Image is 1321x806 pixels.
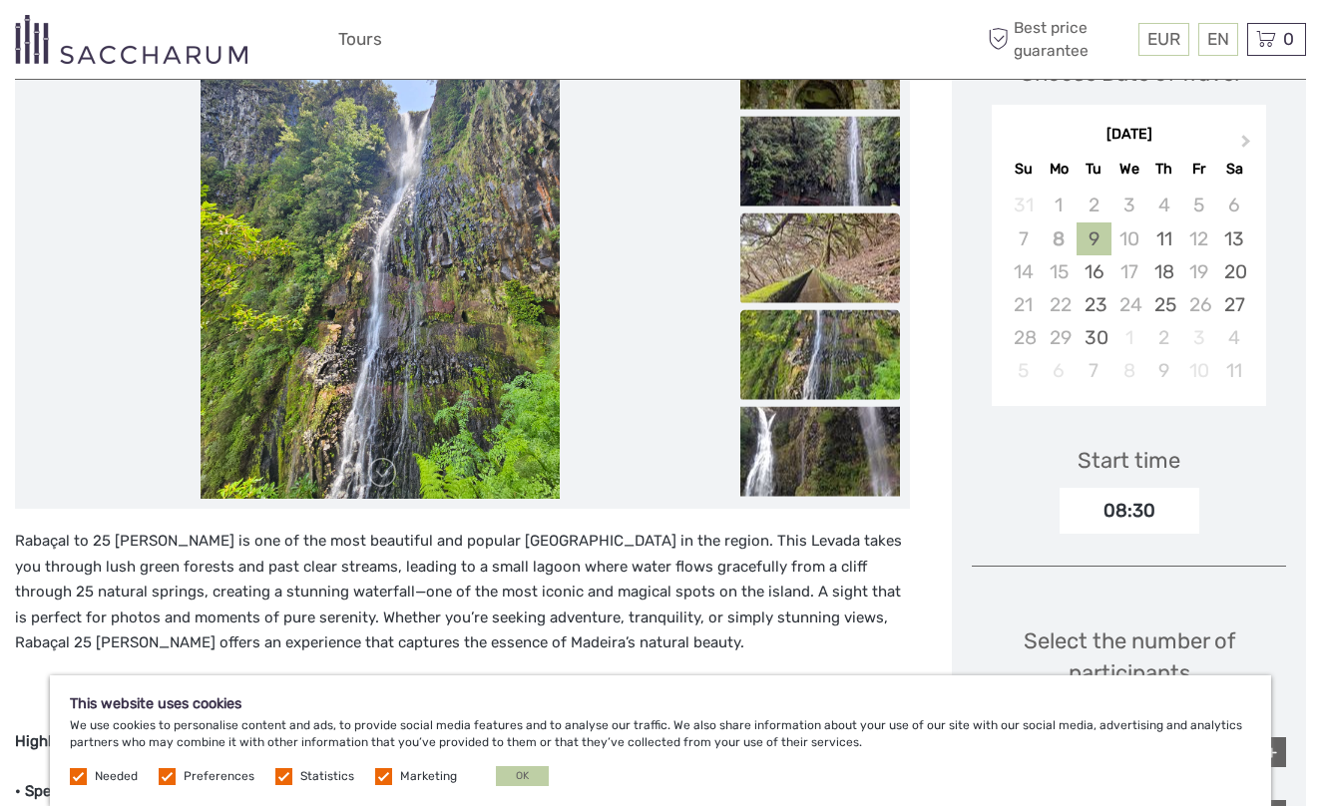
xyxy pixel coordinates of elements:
div: Not available Wednesday, October 1st, 2025 [1111,321,1146,354]
div: Not available Wednesday, September 3rd, 2025 [1111,189,1146,221]
label: Statistics [300,768,354,785]
div: We use cookies to personalise content and ads, to provide social media features and to analyse ou... [50,675,1271,806]
span: 0 [1280,29,1297,49]
div: Not available Monday, September 29th, 2025 [1042,321,1077,354]
div: Not available Monday, October 6th, 2025 [1042,354,1077,387]
div: Choose Tuesday, September 16th, 2025 [1077,255,1111,288]
div: Choose Saturday, September 20th, 2025 [1216,255,1251,288]
div: + [1256,737,1286,767]
div: Not available Monday, September 22nd, 2025 [1042,288,1077,321]
div: Choose Tuesday, September 9th, 2025 [1077,222,1111,255]
div: Select the number of participants [972,625,1286,716]
div: Not available Friday, September 19th, 2025 [1181,255,1216,288]
div: Choose Tuesday, September 30th, 2025 [1077,321,1111,354]
div: Not available Monday, September 1st, 2025 [1042,189,1077,221]
img: e9e03feab883489da6aa0ffe77191f7a_slider_thumbnail.jpeg [740,407,900,497]
div: Not available Sunday, August 31st, 2025 [1006,189,1041,221]
strong: Highlights [15,732,88,750]
div: Choose Thursday, September 18th, 2025 [1146,255,1181,288]
div: Choose Saturday, October 11th, 2025 [1216,354,1251,387]
div: Not available Monday, September 15th, 2025 [1042,255,1077,288]
div: Not available Friday, September 26th, 2025 [1181,288,1216,321]
div: Choose Saturday, October 4th, 2025 [1216,321,1251,354]
div: Not available Saturday, September 6th, 2025 [1216,189,1251,221]
div: 08:30 [1060,488,1199,534]
label: Needed [95,768,138,785]
div: Not available Monday, September 8th, 2025 [1042,222,1077,255]
img: 112e2f9cccba4bb080d8ea69e91e59d3_slider_thumbnail.jpeg [740,117,900,206]
div: Su [1006,156,1041,183]
label: Preferences [184,768,254,785]
div: Not available Friday, September 5th, 2025 [1181,189,1216,221]
span: EUR [1147,29,1180,49]
img: 3281-7c2c6769-d4eb-44b0-bed6-48b5ed3f104e_logo_small.png [15,15,247,64]
div: Sa [1216,156,1251,183]
img: a17a2ce724454e678ebecd61acfbb456_slider_thumbnail.jpeg [740,310,900,400]
button: OK [496,766,549,786]
button: Open LiveChat chat widget [229,31,253,55]
div: Choose Tuesday, September 23rd, 2025 [1077,288,1111,321]
button: Next Month [1232,130,1264,162]
a: Tours [338,25,382,54]
div: Not available Friday, September 12th, 2025 [1181,222,1216,255]
div: Not available Friday, October 10th, 2025 [1181,354,1216,387]
img: 3bb96496cede482c8abcf00909084d48_slider_thumbnail.jpeg [740,213,900,303]
div: Mo [1042,156,1077,183]
div: Not available Sunday, September 21st, 2025 [1006,288,1041,321]
div: Choose Thursday, October 2nd, 2025 [1146,321,1181,354]
div: Not available Sunday, October 5th, 2025 [1006,354,1041,387]
div: Th [1146,156,1181,183]
div: Choose Saturday, September 13th, 2025 [1216,222,1251,255]
div: Choose Saturday, September 27th, 2025 [1216,288,1251,321]
h5: This website uses cookies [70,695,1251,712]
div: Choose Thursday, September 11th, 2025 [1146,222,1181,255]
span: Best price guarantee [984,17,1134,61]
div: Not available Sunday, September 14th, 2025 [1006,255,1041,288]
div: Fr [1181,156,1216,183]
div: Not available Thursday, September 4th, 2025 [1146,189,1181,221]
div: Not available Wednesday, September 24th, 2025 [1111,288,1146,321]
div: Start time [1078,445,1180,476]
div: Not available Wednesday, September 17th, 2025 [1111,255,1146,288]
div: Choose Thursday, September 25th, 2025 [1146,288,1181,321]
p: We're away right now. Please check back later! [28,35,225,51]
div: month 2025-09 [998,189,1259,387]
div: We [1111,156,1146,183]
img: a17a2ce724454e678ebecd61acfbb456_main_slider.jpeg [201,20,560,499]
div: [DATE] [992,125,1266,146]
div: Choose Thursday, October 9th, 2025 [1146,354,1181,387]
div: Choose Tuesday, October 7th, 2025 [1077,354,1111,387]
div: Not available Wednesday, September 10th, 2025 [1111,222,1146,255]
div: Not available Friday, October 3rd, 2025 [1181,321,1216,354]
label: Marketing [400,768,457,785]
p: Rabaçal to 25 [PERSON_NAME] is one of the most beautiful and popular [GEOGRAPHIC_DATA] in the reg... [15,529,910,656]
strong: • Spectacular Waterfalls: [15,782,186,800]
div: Tu [1077,156,1111,183]
div: EN [1198,23,1238,56]
div: Not available Wednesday, October 8th, 2025 [1111,354,1146,387]
div: Not available Sunday, September 28th, 2025 [1006,321,1041,354]
div: Not available Tuesday, September 2nd, 2025 [1077,189,1111,221]
div: Not available Sunday, September 7th, 2025 [1006,222,1041,255]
